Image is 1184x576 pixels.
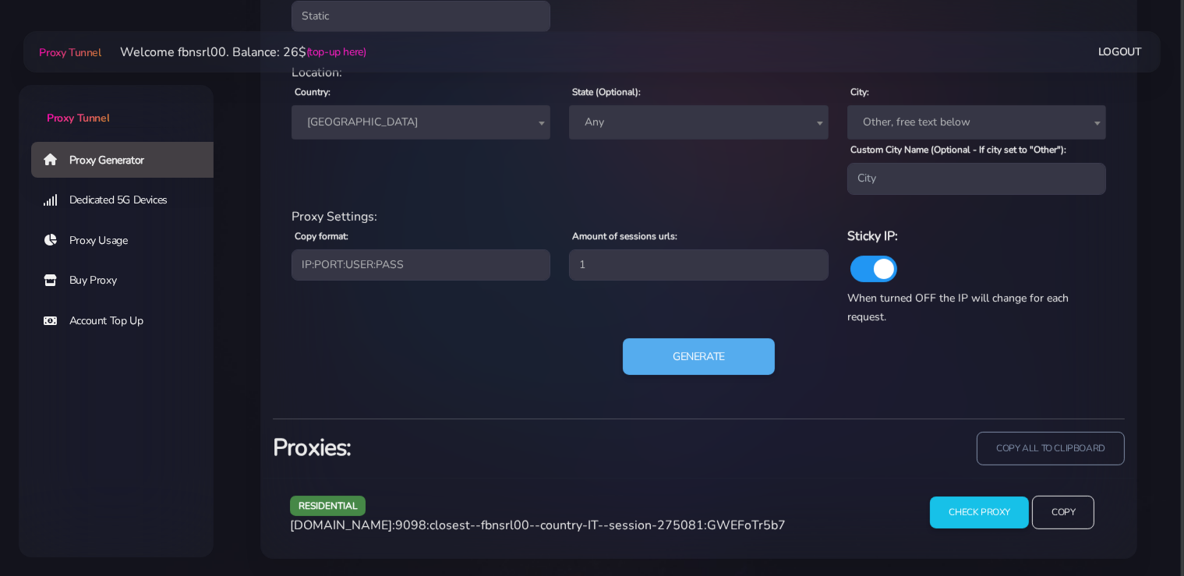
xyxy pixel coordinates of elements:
[847,291,1069,324] span: When turned OFF the IP will change for each request.
[578,111,818,133] span: Any
[290,496,366,515] span: residential
[572,229,677,243] label: Amount of sessions urls:
[31,303,226,339] a: Account Top Up
[290,517,786,534] span: [DOMAIN_NAME]:9098:closest--fbnsrl00--country-IT--session-275081:GWEFoTr5b7
[850,85,869,99] label: City:
[31,182,226,218] a: Dedicated 5G Devices
[19,85,214,126] a: Proxy Tunnel
[101,43,366,62] li: Welcome fbnsrl00. Balance: 26$
[847,105,1106,140] span: Other, free text below
[977,432,1125,465] input: copy all to clipboard
[572,85,641,99] label: State (Optional):
[850,143,1066,157] label: Custom City Name (Optional - If city set to "Other"):
[295,229,348,243] label: Copy format:
[847,226,1106,246] h6: Sticky IP:
[292,105,550,140] span: Italy
[273,432,690,464] h3: Proxies:
[282,207,1115,226] div: Proxy Settings:
[301,111,541,133] span: Italy
[857,111,1097,133] span: Other, free text below
[47,111,109,125] span: Proxy Tunnel
[31,142,226,178] a: Proxy Generator
[569,105,828,140] span: Any
[306,44,366,60] a: (top-up here)
[930,496,1029,528] input: Check Proxy
[31,263,226,299] a: Buy Proxy
[1032,496,1094,529] input: Copy
[847,163,1106,194] input: City
[282,63,1115,82] div: Location:
[295,85,330,99] label: Country:
[623,338,775,376] button: Generate
[31,223,226,259] a: Proxy Usage
[39,45,101,60] span: Proxy Tunnel
[1108,500,1165,557] iframe: Webchat Widget
[1098,37,1142,66] a: Logout
[36,40,101,65] a: Proxy Tunnel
